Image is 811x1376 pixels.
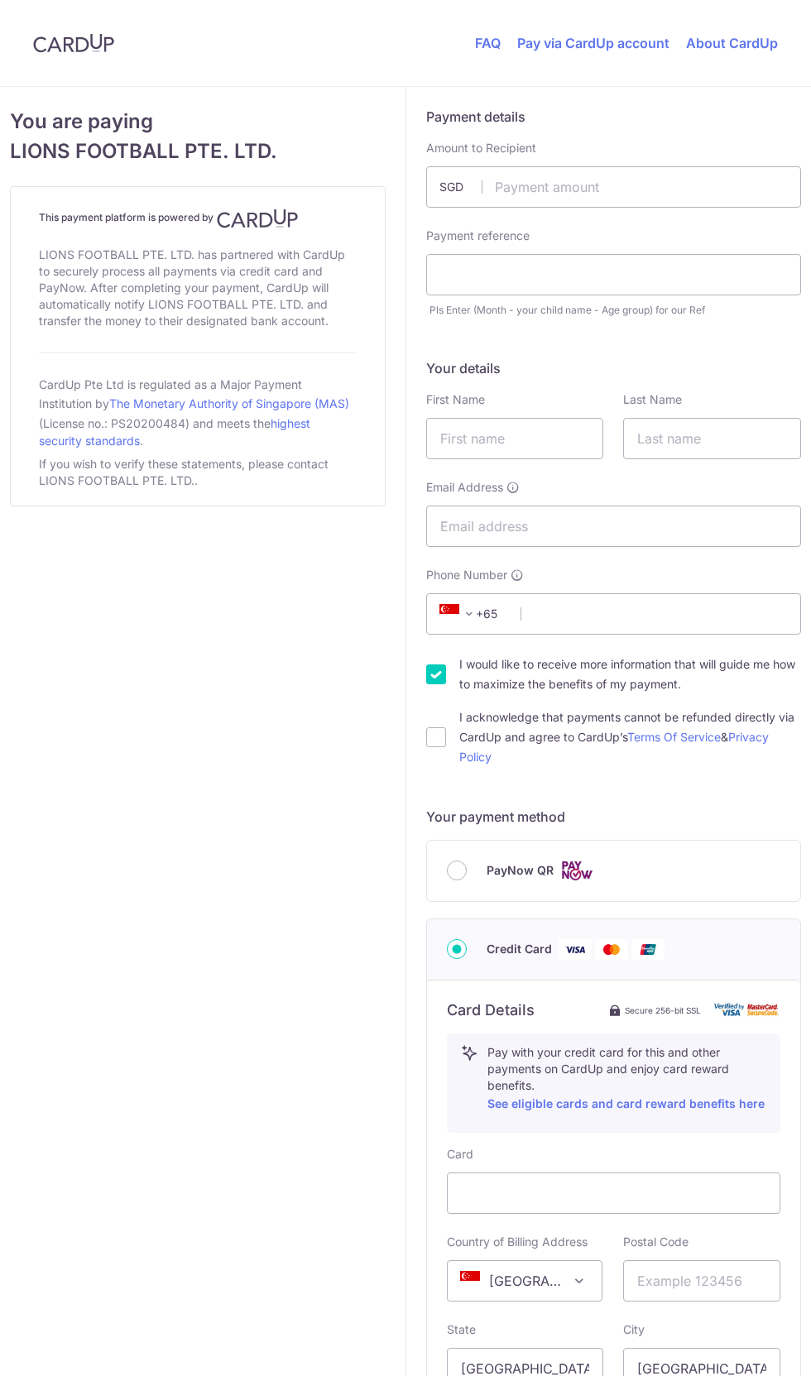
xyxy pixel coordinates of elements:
[426,107,802,127] h5: Payment details
[217,209,298,228] img: CardUp
[426,358,802,378] h5: Your details
[447,1260,602,1302] span: Singapore
[623,418,801,459] input: Last name
[426,506,802,547] input: Email address
[39,373,357,453] div: CardUp Pte Ltd is regulated as a Major Payment Institution by (License no.: PS20200484) and meets...
[459,707,802,767] label: I acknowledge that payments cannot be refunded directly via CardUp and agree to CardUp’s &
[10,107,386,137] span: You are paying
[623,1260,780,1302] input: Example 123456
[426,391,485,408] label: First Name
[109,396,349,410] a: The Monetary Authority of Singapore (MAS)
[459,654,802,694] label: I would like to receive more information that will guide me how to maximize the benefits of my pa...
[447,939,781,960] div: Credit Card Visa Mastercard Union Pay
[627,730,721,744] a: Terms Of Service
[447,1321,476,1338] label: State
[39,209,357,228] h4: This payment platform is powered by
[448,1261,602,1301] span: Singapore
[39,243,357,333] div: LIONS FOOTBALL PTE. LTD. has partnered with CardUp to securely process all payments via credit ca...
[461,1183,767,1203] iframe: Secure card payment input frame
[10,137,386,166] span: LIONS FOOTBALL PTE. LTD.
[487,939,552,959] span: Credit Card
[475,35,501,51] a: FAQ
[623,1321,645,1338] label: City
[631,939,665,960] img: Union Pay
[426,228,530,244] label: Payment reference
[595,939,628,960] img: Mastercard
[426,166,802,208] input: Payment amount
[623,1234,689,1250] label: Postal Code
[439,604,479,624] span: +65
[487,1096,765,1110] a: See eligible cards and card reward benefits here
[434,604,509,624] span: +65
[625,1004,701,1017] span: Secure 256-bit SSL
[487,861,554,880] span: PayNow QR
[33,33,114,53] img: CardUp
[560,861,593,881] img: Cards logo
[439,179,482,195] span: SGD
[447,1000,535,1020] h6: Card Details
[426,418,604,459] input: First name
[429,302,802,319] div: Pls Enter (Month - your child name - Age group) for our Ref
[447,1146,473,1163] label: Card
[517,35,669,51] a: Pay via CardUp account
[426,567,507,583] span: Phone Number
[559,939,592,960] img: Visa
[426,807,802,827] h5: Your payment method
[487,1044,767,1114] p: Pay with your credit card for this and other payments on CardUp and enjoy card reward benefits.
[447,861,781,881] div: PayNow QR Cards logo
[714,1003,780,1017] img: card secure
[447,1234,588,1250] label: Country of Billing Address
[623,391,682,408] label: Last Name
[426,479,503,496] span: Email Address
[39,453,357,492] div: If you wish to verify these statements, please contact LIONS FOOTBALL PTE. LTD..
[686,35,778,51] a: About CardUp
[426,140,536,156] label: Amount to Recipient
